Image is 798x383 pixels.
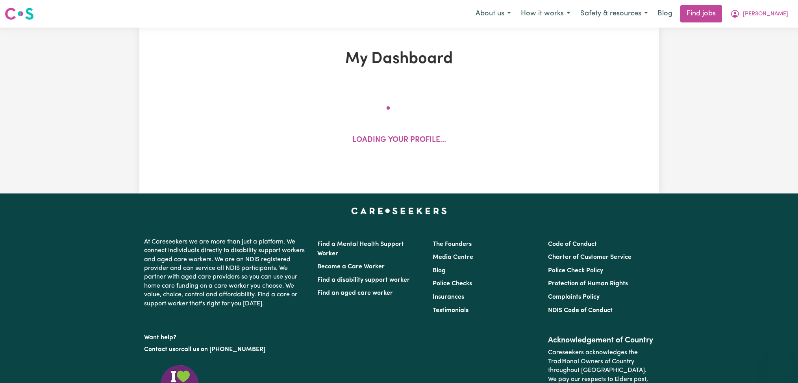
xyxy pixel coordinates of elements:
h1: My Dashboard [231,50,568,69]
a: Police Check Policy [548,268,603,274]
a: Careseekers home page [351,208,447,214]
button: How it works [516,6,575,22]
h2: Acknowledgement of Country [548,336,654,345]
a: Find an aged care worker [317,290,393,296]
img: Careseekers logo [5,7,34,21]
a: Code of Conduct [548,241,597,247]
a: Blog [653,5,677,22]
a: Insurances [433,294,464,300]
a: Find a Mental Health Support Worker [317,241,404,257]
span: [PERSON_NAME] [743,10,788,19]
p: or [144,342,308,357]
a: Blog [433,268,446,274]
p: At Careseekers we are more than just a platform. We connect individuals directly to disability su... [144,234,308,311]
button: My Account [725,6,793,22]
a: Become a Care Worker [317,264,385,270]
a: Testimonials [433,307,468,314]
a: NDIS Code of Conduct [548,307,613,314]
a: call us on [PHONE_NUMBER] [181,346,265,353]
iframe: Button to launch messaging window [767,351,792,377]
a: Police Checks [433,281,472,287]
a: Careseekers logo [5,5,34,23]
a: Protection of Human Rights [548,281,628,287]
a: Find jobs [680,5,722,22]
a: Media Centre [433,254,473,260]
button: Safety & resources [575,6,653,22]
p: Want help? [144,330,308,342]
button: About us [470,6,516,22]
p: Loading your profile... [352,135,446,146]
a: Charter of Customer Service [548,254,631,260]
a: Find a disability support worker [317,277,410,283]
a: Contact us [144,346,175,353]
a: Complaints Policy [548,294,600,300]
a: The Founders [433,241,472,247]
